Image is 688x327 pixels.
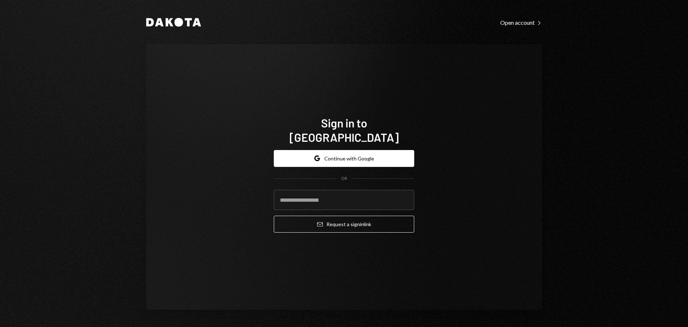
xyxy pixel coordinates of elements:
[274,116,414,144] h1: Sign in to [GEOGRAPHIC_DATA]
[274,216,414,233] button: Request a signinlink
[500,18,542,26] a: Open account
[274,150,414,167] button: Continue with Google
[341,176,347,182] div: OR
[500,19,542,26] div: Open account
